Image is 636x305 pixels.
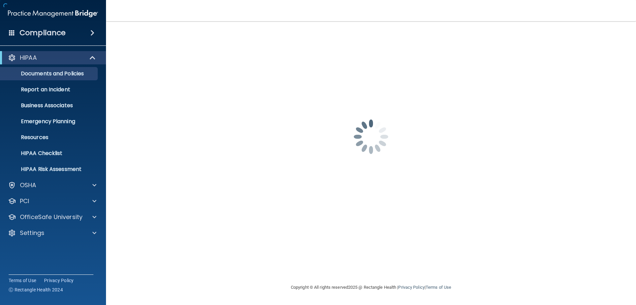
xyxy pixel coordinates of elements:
[398,285,424,290] a: Privacy Policy
[4,134,95,141] p: Resources
[20,197,29,205] p: PCI
[4,70,95,77] p: Documents and Policies
[20,181,36,189] p: OSHA
[4,86,95,93] p: Report an Incident
[20,54,37,62] p: HIPAA
[20,213,82,221] p: OfficeSafe University
[8,181,96,189] a: OSHA
[20,28,66,38] h4: Compliance
[20,229,44,237] p: Settings
[4,102,95,109] p: Business Associates
[8,229,96,237] a: Settings
[4,118,95,125] p: Emergency Planning
[8,197,96,205] a: PCI
[8,7,98,20] img: PMB logo
[338,104,404,170] img: spinner.e123f6fc.gif
[44,277,74,284] a: Privacy Policy
[426,285,451,290] a: Terms of Use
[4,166,95,173] p: HIPAA Risk Assessment
[8,213,96,221] a: OfficeSafe University
[4,150,95,157] p: HIPAA Checklist
[8,54,96,62] a: HIPAA
[250,277,492,298] div: Copyright © All rights reserved 2025 @ Rectangle Health | |
[9,286,63,293] span: Ⓒ Rectangle Health 2024
[9,277,36,284] a: Terms of Use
